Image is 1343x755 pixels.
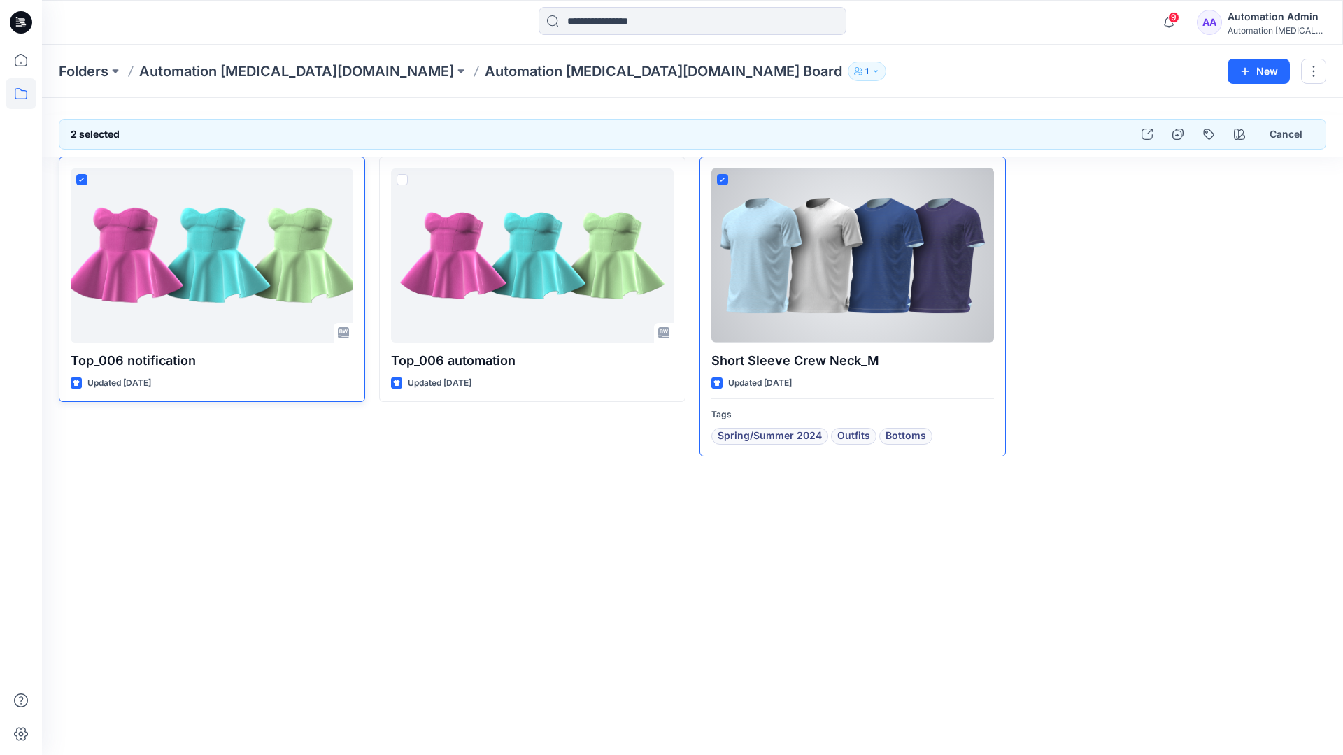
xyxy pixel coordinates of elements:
div: Automation [MEDICAL_DATA]... [1228,25,1326,36]
span: Outfits [837,428,870,445]
p: Top_006 automation [391,351,674,371]
p: Short Sleeve Crew Neck_M [711,351,994,371]
button: 1 [848,62,886,81]
h6: 2 selected [71,126,120,143]
a: Automation [MEDICAL_DATA][DOMAIN_NAME] [139,62,454,81]
div: AA [1197,10,1222,35]
p: Top_006 notification [71,351,353,371]
p: Updated [DATE] [87,376,151,391]
p: Tags [711,408,994,422]
p: Updated [DATE] [408,376,471,391]
a: Folders [59,62,108,81]
button: New [1228,59,1290,84]
span: 9 [1168,12,1179,23]
span: Spring/Summer 2024 [718,428,822,445]
p: Updated [DATE] [728,376,792,391]
p: Automation [MEDICAL_DATA][DOMAIN_NAME] Board [485,62,842,81]
p: 1 [865,64,869,79]
div: Automation Admin [1228,8,1326,25]
button: Cancel [1258,122,1314,147]
span: Bottoms [886,428,926,445]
